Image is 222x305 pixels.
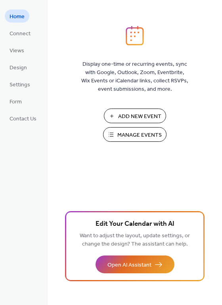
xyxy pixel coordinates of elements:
span: Contact Us [10,115,36,123]
span: Manage Events [117,131,162,139]
a: Views [5,44,29,57]
a: Connect [5,27,35,40]
span: Settings [10,81,30,89]
span: Design [10,64,27,72]
span: Edit Your Calendar with AI [96,219,174,230]
span: Home [10,13,25,21]
span: Connect [10,30,31,38]
img: logo_icon.svg [126,26,144,46]
a: Form [5,95,27,108]
a: Home [5,10,29,23]
span: Display one-time or recurring events, sync with Google, Outlook, Zoom, Eventbrite, Wix Events or ... [81,60,188,93]
span: Form [10,98,22,106]
button: Manage Events [103,127,166,142]
a: Settings [5,78,35,91]
button: Open AI Assistant [96,255,174,273]
span: Open AI Assistant [107,261,151,269]
button: Add New Event [104,109,166,123]
span: Add New Event [118,112,161,121]
span: Want to adjust the layout, update settings, or change the design? The assistant can help. [80,231,190,250]
a: Contact Us [5,112,41,125]
a: Design [5,61,32,74]
span: Views [10,47,24,55]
